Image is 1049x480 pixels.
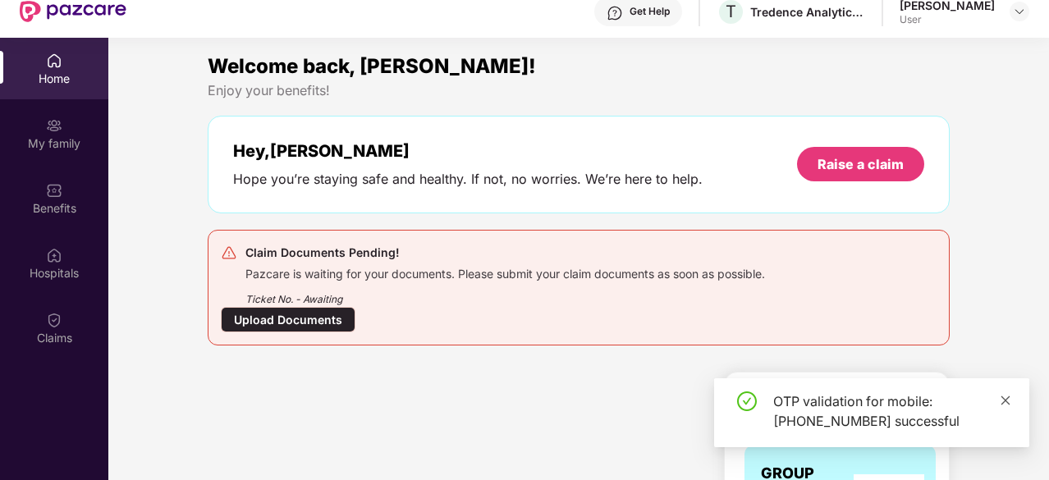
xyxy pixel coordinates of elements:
span: T [726,2,736,21]
img: svg+xml;base64,PHN2ZyB4bWxucz0iaHR0cDovL3d3dy53My5vcmcvMjAwMC9zdmciIHdpZHRoPSIyNCIgaGVpZ2h0PSIyNC... [221,245,237,261]
div: Get Help [630,5,670,18]
div: User [900,13,995,26]
img: svg+xml;base64,PHN2ZyBpZD0iQ2xhaW0iIHhtbG5zPSJodHRwOi8vd3d3LnczLm9yZy8yMDAwL3N2ZyIgd2lkdGg9IjIwIi... [46,312,62,328]
img: svg+xml;base64,PHN2ZyBpZD0iSGVscC0zMngzMiIgeG1sbnM9Imh0dHA6Ly93d3cudzMub3JnLzIwMDAvc3ZnIiB3aWR0aD... [607,5,623,21]
div: Tredence Analytics Solutions Private Limited [750,4,865,20]
span: close [1000,395,1011,406]
div: Enjoy your benefits! [208,82,950,99]
img: svg+xml;base64,PHN2ZyBpZD0iQmVuZWZpdHMiIHhtbG5zPSJodHRwOi8vd3d3LnczLm9yZy8yMDAwL3N2ZyIgd2lkdGg9Ij... [46,182,62,199]
div: Hey, [PERSON_NAME] [233,141,703,161]
div: Raise a claim [818,155,904,173]
img: svg+xml;base64,PHN2ZyB3aWR0aD0iMjAiIGhlaWdodD0iMjAiIHZpZXdCb3g9IjAgMCAyMCAyMCIgZmlsbD0ibm9uZSIgeG... [46,117,62,134]
span: check-circle [737,391,757,411]
img: svg+xml;base64,PHN2ZyBpZD0iSG9zcGl0YWxzIiB4bWxucz0iaHR0cDovL3d3dy53My5vcmcvMjAwMC9zdmciIHdpZHRoPS... [46,247,62,263]
div: Upload Documents [221,307,355,332]
div: Hope you’re staying safe and healthy. If not, no worries. We’re here to help. [233,171,703,188]
div: Claim Documents Pending! [245,243,765,263]
div: OTP validation for mobile: [PHONE_NUMBER] successful [773,391,1010,431]
div: Pazcare is waiting for your documents. Please submit your claim documents as soon as possible. [245,263,765,281]
span: Welcome back, [PERSON_NAME]! [208,54,536,78]
img: New Pazcare Logo [20,1,126,22]
div: Ticket No. - Awaiting [245,281,765,307]
img: svg+xml;base64,PHN2ZyBpZD0iSG9tZSIgeG1sbnM9Imh0dHA6Ly93d3cudzMub3JnLzIwMDAvc3ZnIiB3aWR0aD0iMjAiIG... [46,53,62,69]
img: svg+xml;base64,PHN2ZyBpZD0iRHJvcGRvd24tMzJ4MzIiIHhtbG5zPSJodHRwOi8vd3d3LnczLm9yZy8yMDAwL3N2ZyIgd2... [1013,5,1026,18]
